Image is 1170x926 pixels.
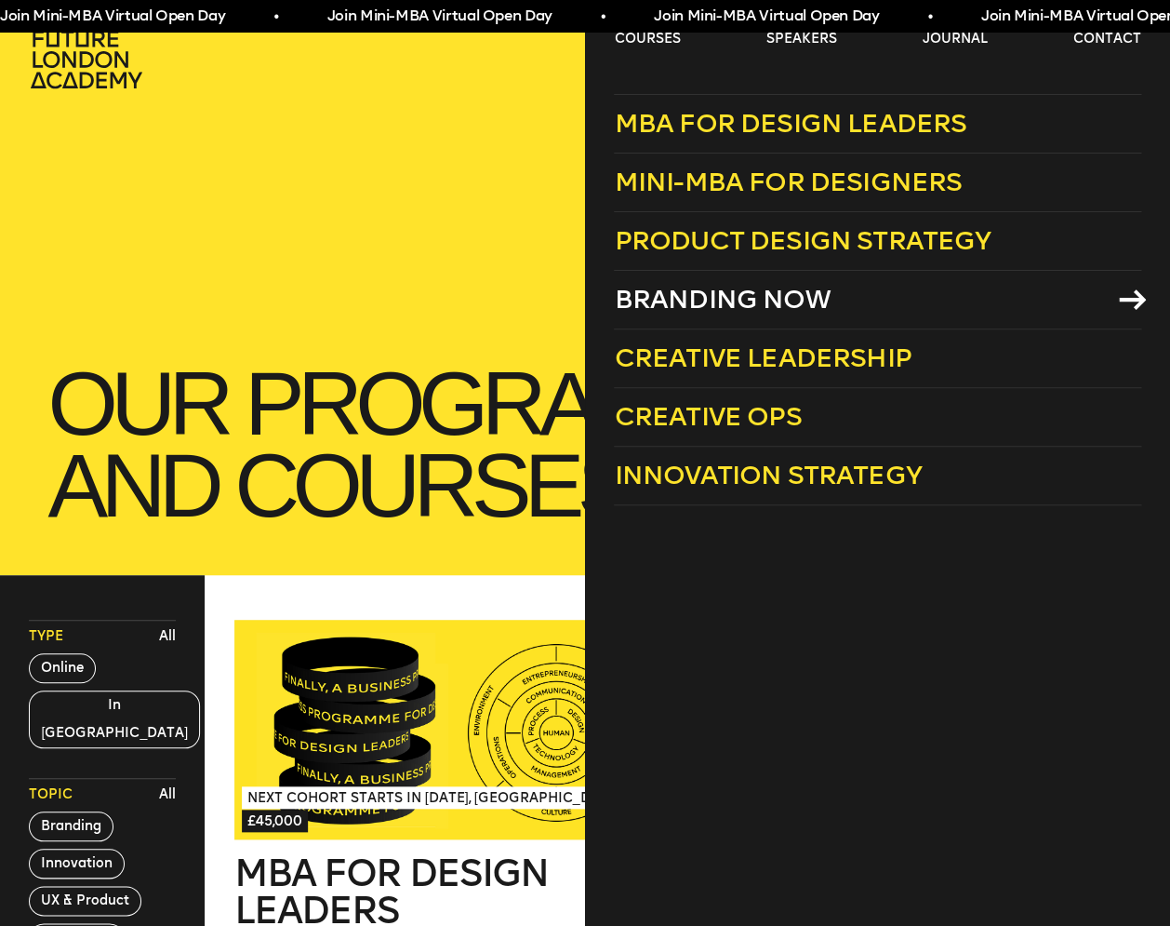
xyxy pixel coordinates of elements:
span: Mini-MBA for Designers [614,167,962,197]
a: Innovation Strategy [614,447,1140,505]
a: Product Design Strategy [614,212,1140,271]
span: • [601,6,605,28]
a: MBA for Design Leaders [614,94,1140,154]
span: Product Design Strategy [614,225,991,256]
a: Mini-MBA for Designers [614,154,1140,212]
a: Branding Now [614,271,1140,329]
span: Creative Ops [614,401,801,432]
a: speakers [766,30,837,48]
span: Creative Leadership [614,342,911,373]
a: journal [923,30,988,48]
span: MBA for Design Leaders [614,108,966,139]
a: Creative Leadership [614,329,1140,388]
span: • [273,6,278,28]
span: Innovation Strategy [614,460,921,490]
a: Creative Ops [614,388,1140,447]
span: • [927,6,932,28]
a: contact [1073,30,1141,48]
span: Branding Now [614,284,830,315]
a: courses [614,30,680,48]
